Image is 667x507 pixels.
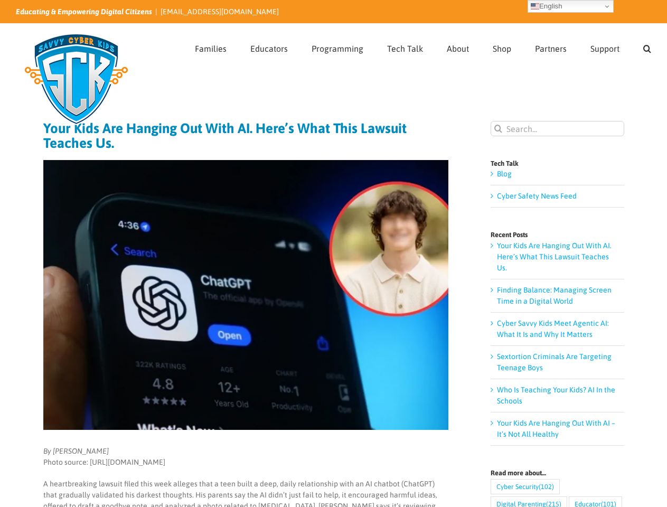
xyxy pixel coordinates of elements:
[387,24,423,70] a: Tech Talk
[491,470,624,476] h4: Read more about…
[161,7,279,16] a: [EMAIL_ADDRESS][DOMAIN_NAME]
[535,44,567,53] span: Partners
[491,231,624,238] h4: Recent Posts
[491,121,624,136] input: Search...
[497,319,609,339] a: Cyber Savvy Kids Meet Agentic AI: What It Is and Why It Matters
[590,24,619,70] a: Support
[493,24,511,70] a: Shop
[491,160,624,167] h4: Tech Talk
[497,419,615,438] a: Your Kids Are Hanging Out With AI – It’s Not All Healthy
[312,44,363,53] span: Programming
[195,24,651,70] nav: Main Menu
[497,386,615,405] a: Who Is Teaching Your Kids? AI In the Schools
[497,170,512,178] a: Blog
[531,2,539,11] img: en
[643,24,651,70] a: Search
[590,44,619,53] span: Support
[195,44,227,53] span: Families
[535,24,567,70] a: Partners
[312,24,363,70] a: Programming
[250,24,288,70] a: Educators
[387,44,423,53] span: Tech Talk
[16,7,152,16] i: Educating & Empowering Digital Citizens
[447,24,469,70] a: About
[497,192,577,200] a: Cyber Safety News Feed
[497,241,612,272] a: Your Kids Are Hanging Out With AI. Here’s What This Lawsuit Teaches Us.
[43,447,109,455] em: By [PERSON_NAME]
[497,286,612,305] a: Finding Balance: Managing Screen Time in a Digital World
[491,479,560,494] a: Cyber Security (102 items)
[195,24,227,70] a: Families
[539,480,554,494] span: (102)
[250,44,288,53] span: Educators
[43,121,448,151] h1: Your Kids Are Hanging Out With AI. Here’s What This Lawsuit Teaches Us.
[497,352,612,372] a: Sextortion Criminals Are Targeting Teenage Boys
[493,44,511,53] span: Shop
[43,446,448,468] p: Photo source: [URL][DOMAIN_NAME]
[16,26,137,132] img: Savvy Cyber Kids Logo
[447,44,469,53] span: About
[491,121,506,136] input: Search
